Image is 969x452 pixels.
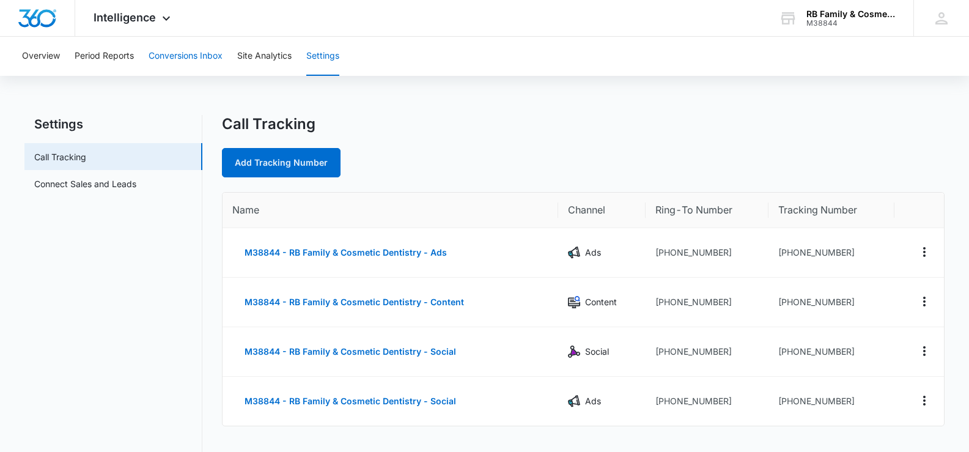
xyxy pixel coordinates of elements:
[585,345,609,358] p: Social
[768,193,894,228] th: Tracking Number
[222,148,341,177] a: Add Tracking Number
[22,37,60,76] button: Overview
[585,395,601,408] p: Ads
[568,246,580,259] img: Ads
[768,327,894,377] td: [PHONE_NUMBER]
[306,37,339,76] button: Settings
[585,246,601,259] p: Ads
[232,287,476,317] button: M38844 - RB Family & Cosmetic Dentistry - Content
[237,37,292,76] button: Site Analytics
[568,346,580,358] img: Social
[223,193,559,228] th: Name
[915,242,934,262] button: Actions
[568,395,580,407] img: Ads
[222,115,315,133] h1: Call Tracking
[94,11,156,24] span: Intelligence
[75,37,134,76] button: Period Reports
[232,337,468,366] button: M38844 - RB Family & Cosmetic Dentistry - Social
[915,292,934,311] button: Actions
[915,341,934,361] button: Actions
[232,238,459,267] button: M38844 - RB Family & Cosmetic Dentistry - Ads
[232,387,468,416] button: M38844 - RB Family & Cosmetic Dentistry - Social
[768,228,894,278] td: [PHONE_NUMBER]
[568,296,580,308] img: Content
[768,278,894,327] td: [PHONE_NUMBER]
[646,278,768,327] td: [PHONE_NUMBER]
[806,9,896,19] div: account name
[149,37,223,76] button: Conversions Inbox
[24,115,202,133] h2: Settings
[768,377,894,426] td: [PHONE_NUMBER]
[585,295,617,309] p: Content
[558,193,646,228] th: Channel
[646,377,768,426] td: [PHONE_NUMBER]
[915,391,934,410] button: Actions
[34,150,86,163] a: Call Tracking
[646,193,768,228] th: Ring-To Number
[646,228,768,278] td: [PHONE_NUMBER]
[806,19,896,28] div: account id
[34,177,136,190] a: Connect Sales and Leads
[646,327,768,377] td: [PHONE_NUMBER]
